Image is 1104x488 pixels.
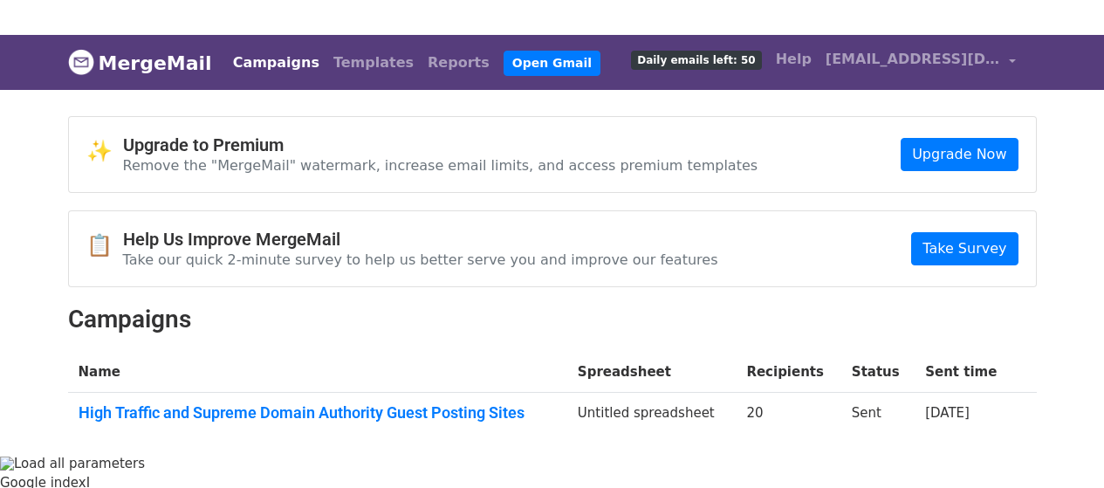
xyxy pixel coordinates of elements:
[68,352,567,393] th: Name
[841,352,915,393] th: Status
[123,229,718,250] h4: Help Us Improve MergeMail
[79,403,557,423] a: High Traffic and Supreme Domain Authority Guest Posting Sites
[911,232,1018,265] a: Take Survey
[123,134,758,155] h4: Upgrade to Premium
[736,393,840,440] td: 20
[421,45,497,80] a: Reports
[68,49,94,75] img: MergeMail logo
[736,352,840,393] th: Recipients
[901,138,1018,171] a: Upgrade Now
[14,456,145,471] span: Load all parameters
[915,352,1014,393] th: Sent time
[826,49,1000,70] span: [EMAIL_ADDRESS][DOMAIN_NAME]
[226,45,326,80] a: Campaigns
[624,42,768,77] a: Daily emails left: 50
[86,139,123,164] span: ✨
[86,233,123,258] span: 📋
[68,45,212,81] a: MergeMail
[631,51,761,70] span: Daily emails left: 50
[68,305,1037,334] h2: Campaigns
[504,51,600,76] a: Open Gmail
[769,42,819,77] a: Help
[819,42,1023,83] a: [EMAIL_ADDRESS][DOMAIN_NAME]
[567,352,737,393] th: Spreadsheet
[326,45,421,80] a: Templates
[123,251,718,269] p: Take our quick 2-minute survey to help us better serve you and improve our features
[123,156,758,175] p: Remove the "MergeMail" watermark, increase email limits, and access premium templates
[841,393,915,440] td: Sent
[567,393,737,440] td: Untitled spreadsheet
[925,405,970,421] a: [DATE]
